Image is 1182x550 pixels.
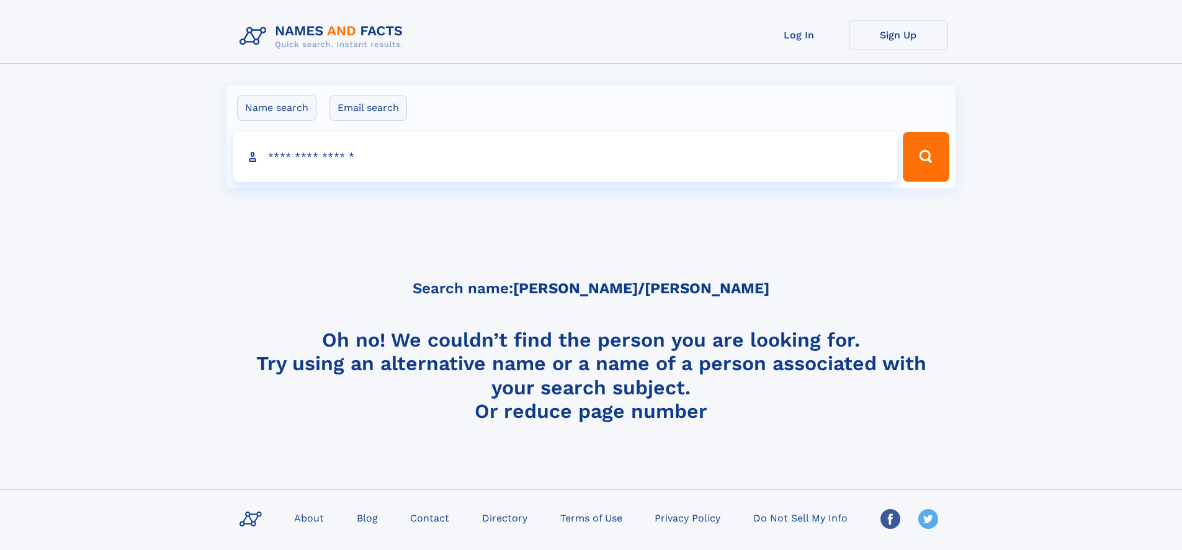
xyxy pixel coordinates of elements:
label: Name search [237,95,316,121]
b: [PERSON_NAME]/[PERSON_NAME] [513,280,769,297]
img: Logo Names and Facts [235,20,413,53]
a: Log In [750,20,849,50]
button: Search Button [903,132,949,182]
a: Terms of Use [555,508,627,526]
a: Sign Up [849,20,948,50]
a: Blog [352,508,383,526]
h5: Search name: [413,280,769,297]
input: search input [233,132,898,182]
a: Privacy Policy [650,508,725,526]
h4: Oh no! We couldn’t find the person you are looking for. Try using an alternative name or a name o... [235,328,948,422]
a: Contact [405,508,454,526]
a: Do Not Sell My Info [748,508,853,526]
a: Directory [477,508,532,526]
a: About [289,508,329,526]
label: Email search [329,95,407,121]
img: Twitter [918,509,938,529]
img: Facebook [880,509,900,529]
